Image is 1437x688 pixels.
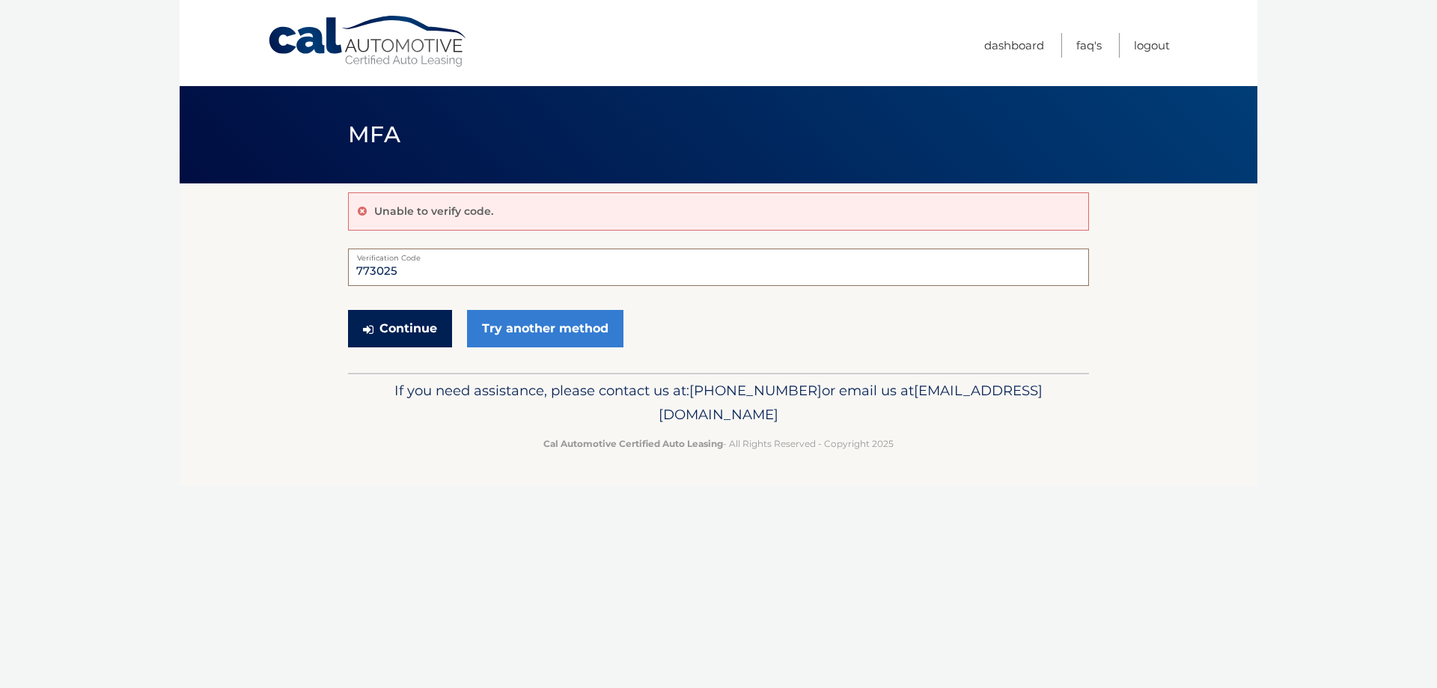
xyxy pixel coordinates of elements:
[358,436,1079,451] p: - All Rights Reserved - Copyright 2025
[348,249,1089,261] label: Verification Code
[374,204,493,218] p: Unable to verify code.
[984,33,1044,58] a: Dashboard
[467,310,623,347] a: Try another method
[348,121,400,148] span: MFA
[348,310,452,347] button: Continue
[1134,33,1170,58] a: Logout
[358,379,1079,427] p: If you need assistance, please contact us at: or email us at
[689,382,822,399] span: [PHONE_NUMBER]
[267,15,469,68] a: Cal Automotive
[659,382,1043,423] span: [EMAIL_ADDRESS][DOMAIN_NAME]
[543,438,723,449] strong: Cal Automotive Certified Auto Leasing
[348,249,1089,286] input: Verification Code
[1076,33,1102,58] a: FAQ's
